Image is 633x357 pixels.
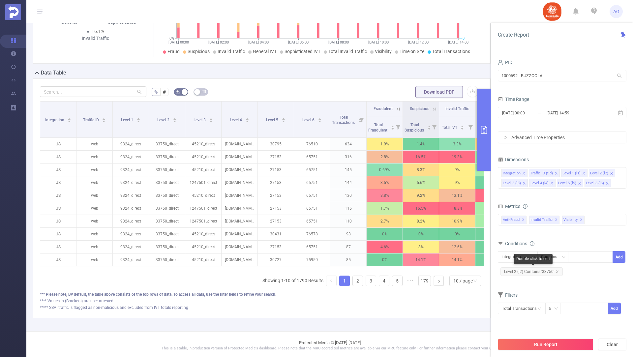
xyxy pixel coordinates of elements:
p: [DOMAIN_NAME] [222,138,257,150]
span: Conditions [505,241,534,246]
a: 1 [340,276,349,286]
span: Invalid Traffic [445,106,469,111]
i: icon: caret-down [102,120,106,122]
i: icon: close [582,172,586,176]
div: Sort [282,117,286,121]
a: 5 [392,276,402,286]
i: icon: caret-down [318,120,321,122]
p: 3.3% [439,138,475,150]
button: Add [608,303,620,314]
p: 33750_direct [149,176,185,189]
p: 9324_direct [113,176,149,189]
span: Fraudulent [374,106,393,111]
tspan: [DATE] 00:00 [168,40,189,45]
p: 27153 [258,241,294,253]
span: Metrics [498,204,520,209]
span: Level 5 [266,118,279,122]
p: 98 [330,228,366,240]
p: 65751 [294,215,330,227]
div: Sort [318,117,322,121]
p: 8.3% [403,164,439,176]
p: 0% [475,228,511,240]
p: JS [40,151,76,163]
p: 4.6% [367,241,403,253]
span: Fraud [167,49,180,54]
p: [DOMAIN_NAME] [222,228,257,240]
tspan: [DATE] 12:00 [408,40,428,45]
p: JS [40,164,76,176]
p: 8.2% [403,215,439,227]
i: icon: down [562,255,566,260]
div: Contains [541,252,562,262]
i: Filter menu [357,102,366,137]
p: web [76,189,112,202]
input: End date [546,108,599,117]
li: 179 [418,276,431,286]
span: ••• [405,276,416,286]
tspan: [DATE] 04:00 [248,40,269,45]
p: 1247501_direct [185,176,221,189]
span: Total Transactions [432,49,470,54]
i: icon: close [522,172,526,176]
p: JS [40,202,76,215]
p: 316 [330,151,366,163]
span: 16.1% [92,29,104,34]
p: 8% [403,241,439,253]
p: 9324_direct [113,189,149,202]
span: Total Fraudulent [368,123,388,133]
p: 9324_direct [113,164,149,176]
li: 2 [352,276,363,286]
tspan: 0% [169,36,174,41]
i: icon: caret-down [391,127,394,129]
p: 16.5% [403,202,439,215]
i: icon: info-circle [523,204,527,209]
div: **** Values in (Brackets) are user attested [40,298,484,304]
p: 12.6% [439,241,475,253]
p: 0% [367,228,403,240]
p: [DOMAIN_NAME] [222,215,257,227]
p: 2.7% [367,215,403,227]
i: icon: caret-down [173,120,176,122]
span: ✕ [555,216,558,224]
p: 75950 [294,253,330,266]
span: Suspicious [188,49,210,54]
div: Traffic ID (tid) [530,169,553,178]
p: 115 [330,202,366,215]
p: 85 [330,253,366,266]
p: 33750_direct [149,202,185,215]
p: JS [40,176,76,189]
p: 27153 [258,164,294,176]
p: web [76,151,112,163]
p: 45210_direct [185,189,221,202]
p: 9324_direct [113,253,149,266]
span: Increase Value [601,303,608,309]
i: icon: left [329,279,333,283]
li: 3 [366,276,376,286]
i: icon: caret-down [245,120,249,122]
p: 65751 [294,202,330,215]
span: Level 2 (l2) Contains '33750' [500,267,563,276]
span: Level 1 [121,118,134,122]
tspan: [DATE] 08:00 [328,40,348,45]
span: Traffic ID [83,118,100,122]
div: Level 4 (l4) [530,179,549,188]
li: 1 [339,276,350,286]
i: icon: caret-up [318,117,321,119]
i: Filter menu [430,116,439,137]
p: 19.3% [439,151,475,163]
i: icon: caret-down [282,120,285,122]
i: Filter menu [393,116,403,137]
p: 3.5% [367,176,403,189]
p: 33750_direct [149,138,185,150]
li: Level 5 (l5) [557,179,583,187]
p: JS [40,228,76,240]
p: 1247501_direct [185,215,221,227]
i: icon: close [578,182,581,186]
span: % [154,89,158,95]
p: web [76,215,112,227]
p: 45210_direct [185,138,221,150]
p: 1247501_direct [185,202,221,215]
p: 33750_direct [149,151,185,163]
p: web [76,202,112,215]
tspan: [DATE] 14:00 [448,40,468,45]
